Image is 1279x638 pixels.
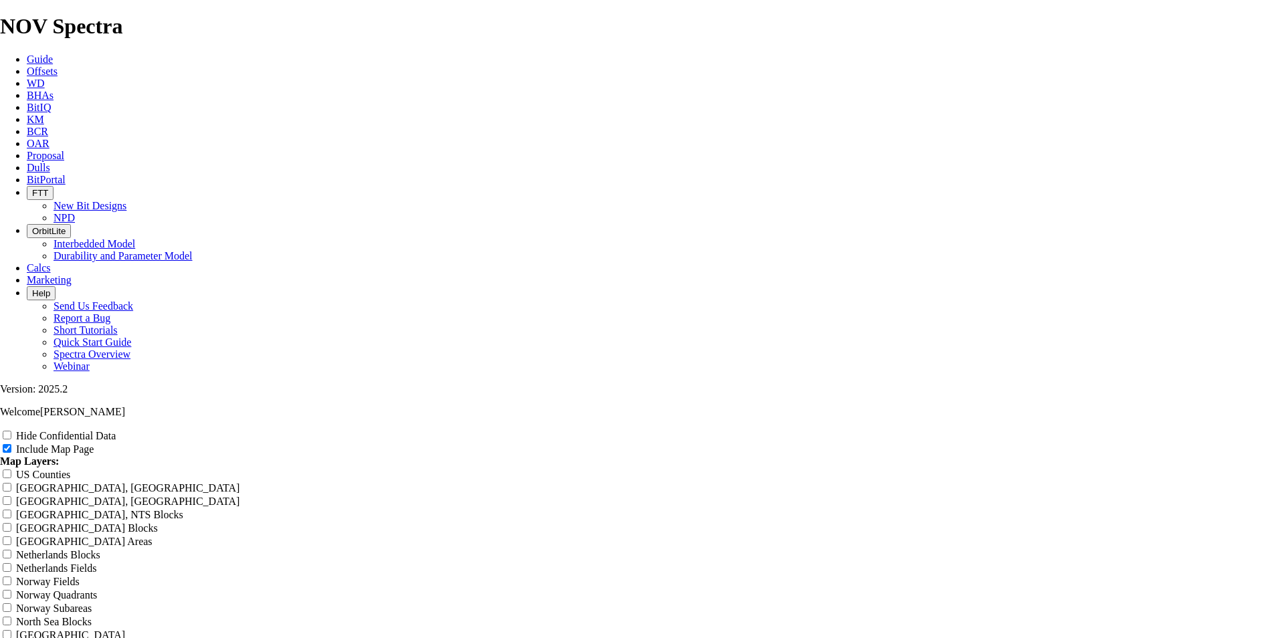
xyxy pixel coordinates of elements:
a: Report a Bug [54,312,110,324]
label: Norway Fields [16,576,80,587]
a: OAR [27,138,50,149]
a: NPD [54,212,75,223]
a: WD [27,78,45,89]
a: KM [27,114,44,125]
label: [GEOGRAPHIC_DATA] Blocks [16,522,158,534]
a: Short Tutorials [54,324,118,336]
a: New Bit Designs [54,200,126,211]
label: North Sea Blocks [16,616,92,627]
label: Norway Quadrants [16,589,97,601]
button: OrbitLite [27,224,71,238]
a: Dulls [27,162,50,173]
a: Calcs [27,262,51,274]
a: Interbedded Model [54,238,135,249]
a: Guide [27,54,53,65]
a: Send Us Feedback [54,300,133,312]
a: Quick Start Guide [54,336,131,348]
span: FTT [32,188,48,198]
label: [GEOGRAPHIC_DATA] Areas [16,536,153,547]
label: [GEOGRAPHIC_DATA], [GEOGRAPHIC_DATA] [16,482,239,494]
a: Proposal [27,150,64,161]
span: Help [32,288,50,298]
label: Include Map Page [16,443,94,455]
a: Durability and Parameter Model [54,250,193,261]
label: US Counties [16,469,70,480]
label: Netherlands Fields [16,562,96,574]
button: FTT [27,186,54,200]
span: [PERSON_NAME] [40,406,125,417]
a: Webinar [54,360,90,372]
a: BitPortal [27,174,66,185]
a: BCR [27,126,48,137]
label: Netherlands Blocks [16,549,100,560]
button: Help [27,286,56,300]
a: BitIQ [27,102,51,113]
label: Hide Confidential Data [16,430,116,441]
label: [GEOGRAPHIC_DATA], NTS Blocks [16,509,183,520]
span: OrbitLite [32,226,66,236]
a: Spectra Overview [54,348,130,360]
a: Marketing [27,274,72,286]
label: [GEOGRAPHIC_DATA], [GEOGRAPHIC_DATA] [16,496,239,507]
a: BHAs [27,90,54,101]
a: Offsets [27,66,58,77]
label: Norway Subareas [16,603,92,614]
